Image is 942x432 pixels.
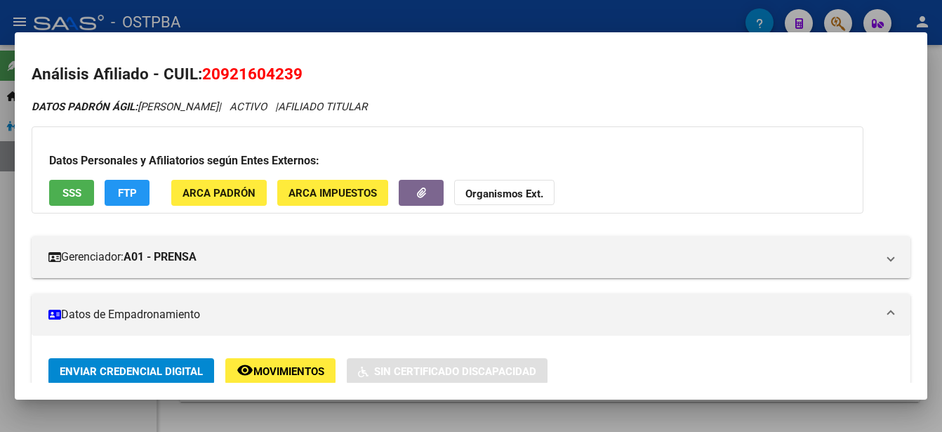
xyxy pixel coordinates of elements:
[253,365,324,378] span: Movimientos
[202,65,303,83] span: 20921604239
[288,187,377,199] span: ARCA Impuestos
[62,187,81,199] span: SSS
[118,187,137,199] span: FTP
[32,294,910,336] mat-expansion-panel-header: Datos de Empadronamiento
[237,362,253,379] mat-icon: remove_red_eye
[225,358,336,384] button: Movimientos
[277,180,388,206] button: ARCA Impuestos
[49,152,846,169] h3: Datos Personales y Afiliatorios según Entes Externos:
[48,306,877,323] mat-panel-title: Datos de Empadronamiento
[32,100,218,113] span: [PERSON_NAME]
[894,384,928,418] iframe: Intercom live chat
[32,100,138,113] strong: DATOS PADRÓN ÁGIL:
[171,180,267,206] button: ARCA Padrón
[32,100,367,113] i: | ACTIVO |
[183,187,256,199] span: ARCA Padrón
[465,188,543,200] strong: Organismos Ext.
[454,180,555,206] button: Organismos Ext.
[32,236,910,278] mat-expansion-panel-header: Gerenciador:A01 - PRENSA
[105,180,150,206] button: FTP
[124,249,197,266] strong: A01 - PRENSA
[278,100,367,113] span: AFILIADO TITULAR
[49,180,94,206] button: SSS
[48,358,214,384] button: Enviar Credencial Digital
[32,63,910,86] h2: Análisis Afiliado - CUIL:
[347,358,548,384] button: Sin Certificado Discapacidad
[48,249,877,266] mat-panel-title: Gerenciador:
[374,365,536,378] span: Sin Certificado Discapacidad
[60,365,203,378] span: Enviar Credencial Digital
